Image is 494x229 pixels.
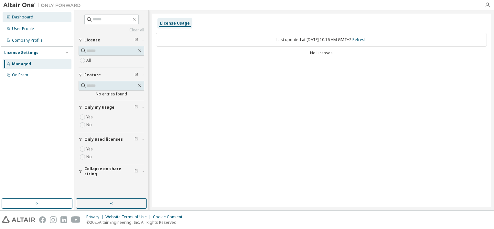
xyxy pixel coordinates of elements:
[12,26,34,31] div: User Profile
[352,37,367,42] a: Refresh
[86,121,93,129] label: No
[160,21,190,26] div: License Usage
[79,132,144,147] button: Only used licenses
[86,153,93,161] label: No
[12,61,31,67] div: Managed
[79,164,144,179] button: Collapse on share string
[86,145,94,153] label: Yes
[84,137,123,142] span: Only used licenses
[156,50,487,56] div: No Licenses
[86,214,105,220] div: Privacy
[84,38,100,43] span: License
[134,137,138,142] span: Clear filter
[79,100,144,114] button: Only my usage
[39,216,46,223] img: facebook.svg
[134,105,138,110] span: Clear filter
[86,220,186,225] p: © 2025 Altair Engineering, Inc. All Rights Reserved.
[50,216,57,223] img: instagram.svg
[60,216,67,223] img: linkedin.svg
[156,33,487,47] div: Last updated at: [DATE] 10:16 AM GMT+2
[79,92,144,97] div: No entries found
[84,105,114,110] span: Only my usage
[79,27,144,33] a: Clear all
[105,214,153,220] div: Website Terms of Use
[12,72,28,78] div: On Prem
[3,2,84,8] img: Altair One
[134,72,138,78] span: Clear filter
[79,33,144,47] button: License
[12,15,33,20] div: Dashboard
[79,68,144,82] button: Feature
[71,216,81,223] img: youtube.svg
[134,38,138,43] span: Clear filter
[86,113,94,121] label: Yes
[4,50,38,55] div: License Settings
[2,216,35,223] img: altair_logo.svg
[153,214,186,220] div: Cookie Consent
[12,38,43,43] div: Company Profile
[86,57,92,64] label: All
[84,166,134,177] span: Collapse on share string
[134,169,138,174] span: Clear filter
[84,72,101,78] span: Feature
